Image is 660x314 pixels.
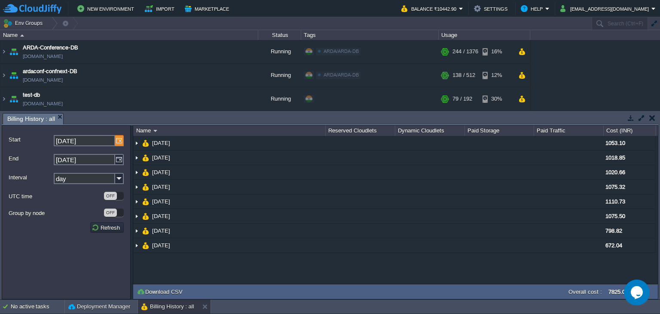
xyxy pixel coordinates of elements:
button: Download CSV [137,288,185,296]
div: 16% [483,40,510,63]
span: 1075.50 [605,213,625,219]
button: Help [521,3,545,14]
img: AMDAwAAAACH5BAEAAAAALAAAAAABAAEAAAICRAEAOw== [142,180,149,194]
span: Billing History : all [7,114,55,124]
a: [DATE] [151,242,171,249]
img: AMDAwAAAACH5BAEAAAAALAAAAAABAAEAAAICRAEAOw== [8,87,20,111]
button: Marketplace [185,3,232,14]
button: Billing History : all [141,302,194,311]
div: OFF [104,192,117,200]
span: [DOMAIN_NAME] [23,99,63,108]
img: AMDAwAAAACH5BAEAAAAALAAAAAABAAEAAAICRAEAOw== [142,224,149,238]
span: ARDA/ARDA-DB [324,49,359,54]
div: Cost (INR) [604,126,655,136]
a: [DATE] [151,154,171,161]
img: CloudJiffy [3,3,61,14]
div: No active tasks [11,300,64,314]
img: AMDAwAAAACH5BAEAAAAALAAAAAABAAEAAAICRAEAOw== [142,238,149,252]
img: AMDAwAAAACH5BAEAAAAALAAAAAABAAEAAAICRAEAOw== [133,224,140,238]
span: 1110.73 [605,198,625,205]
img: AMDAwAAAACH5BAEAAAAALAAAAAABAAEAAAICRAEAOw== [133,165,140,179]
label: UTC time [9,192,103,201]
span: [DOMAIN_NAME] [23,76,63,84]
img: AMDAwAAAACH5BAEAAAAALAAAAAABAAEAAAICRAEAOw== [133,151,140,165]
div: Status [259,30,301,40]
div: Paid Traffic [535,126,603,136]
span: ARDA/ARDA-DB [324,72,359,77]
div: Usage [439,30,530,40]
img: AMDAwAAAACH5BAEAAAAALAAAAAABAAEAAAICRAEAOw== [142,165,149,179]
a: [DATE] [151,227,171,234]
div: 79 / 192 [452,87,472,111]
div: Running [258,64,301,87]
a: [DATE] [151,198,171,205]
a: [DATE] [151,169,171,176]
span: 1075.32 [605,184,625,190]
img: AMDAwAAAACH5BAEAAAAALAAAAAABAAEAAAICRAEAOw== [133,136,140,150]
img: AMDAwAAAACH5BAEAAAAALAAAAAABAAEAAAICRAEAOw== [0,64,7,87]
a: [DATE] [151,212,171,220]
div: 138 / 512 [452,64,475,87]
div: Paid Storage [465,126,534,136]
div: Name [1,30,258,40]
span: 798.82 [605,228,622,234]
div: Running [258,87,301,111]
iframe: chat widget [624,280,651,305]
img: AMDAwAAAACH5BAEAAAAALAAAAAABAAEAAAICRAEAOw== [142,136,149,150]
div: 12% [483,64,510,87]
button: Import [145,3,177,14]
a: ARDA-Conference-DB [23,43,78,52]
button: Deployment Manager [68,302,130,311]
span: 1020.66 [605,169,625,175]
a: ardaconf-confnext-DB [23,67,77,76]
img: AMDAwAAAACH5BAEAAAAALAAAAAABAAEAAAICRAEAOw== [133,209,140,223]
div: Reserved Cloudlets [326,126,395,136]
img: AMDAwAAAACH5BAEAAAAALAAAAAABAAEAAAICRAEAOw== [8,64,20,87]
span: [DOMAIN_NAME] [23,52,63,61]
img: AMDAwAAAACH5BAEAAAAALAAAAAABAAEAAAICRAEAOw== [142,151,149,165]
div: Running [258,40,301,63]
button: Settings [474,3,510,14]
button: [EMAIL_ADDRESS][DOMAIN_NAME] [560,3,651,14]
a: [DATE] [151,183,171,191]
label: Overall cost : [568,289,602,295]
div: Dynamic Cloudlets [396,126,464,136]
button: Refresh [92,224,122,231]
img: AMDAwAAAACH5BAEAAAAALAAAAAABAAEAAAICRAEAOw== [142,194,149,209]
label: 7825.01 [608,289,628,295]
img: AMDAwAAAACH5BAEAAAAALAAAAAABAAEAAAICRAEAOw== [133,194,140,209]
span: 672.04 [605,242,622,249]
img: AMDAwAAAACH5BAEAAAAALAAAAAABAAEAAAICRAEAOw== [142,209,149,223]
img: AMDAwAAAACH5BAEAAAAALAAAAAABAAEAAAICRAEAOw== [133,180,140,194]
a: [DATE] [151,139,171,147]
div: Name [134,126,325,136]
a: test-db [23,91,40,99]
span: 1053.10 [605,140,625,146]
div: 244 / 1376 [452,40,478,63]
label: End [9,154,53,163]
button: Env Groups [3,17,46,29]
button: New Environment [77,3,137,14]
img: AMDAwAAAACH5BAEAAAAALAAAAAABAAEAAAICRAEAOw== [133,238,140,252]
span: 1018.85 [605,154,625,161]
img: AMDAwAAAACH5BAEAAAAALAAAAAABAAEAAAICRAEAOw== [0,40,7,63]
img: AMDAwAAAACH5BAEAAAAALAAAAAABAAEAAAICRAEAOw== [0,87,7,111]
div: 30% [483,87,510,111]
img: AMDAwAAAACH5BAEAAAAALAAAAAABAAEAAAICRAEAOw== [20,34,24,37]
button: Balance ₹10442.90 [401,3,459,14]
label: Group by node [9,209,103,218]
label: Interval [9,173,53,182]
img: AMDAwAAAACH5BAEAAAAALAAAAAABAAEAAAICRAEAOw== [153,130,157,132]
div: OFF [104,209,117,217]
